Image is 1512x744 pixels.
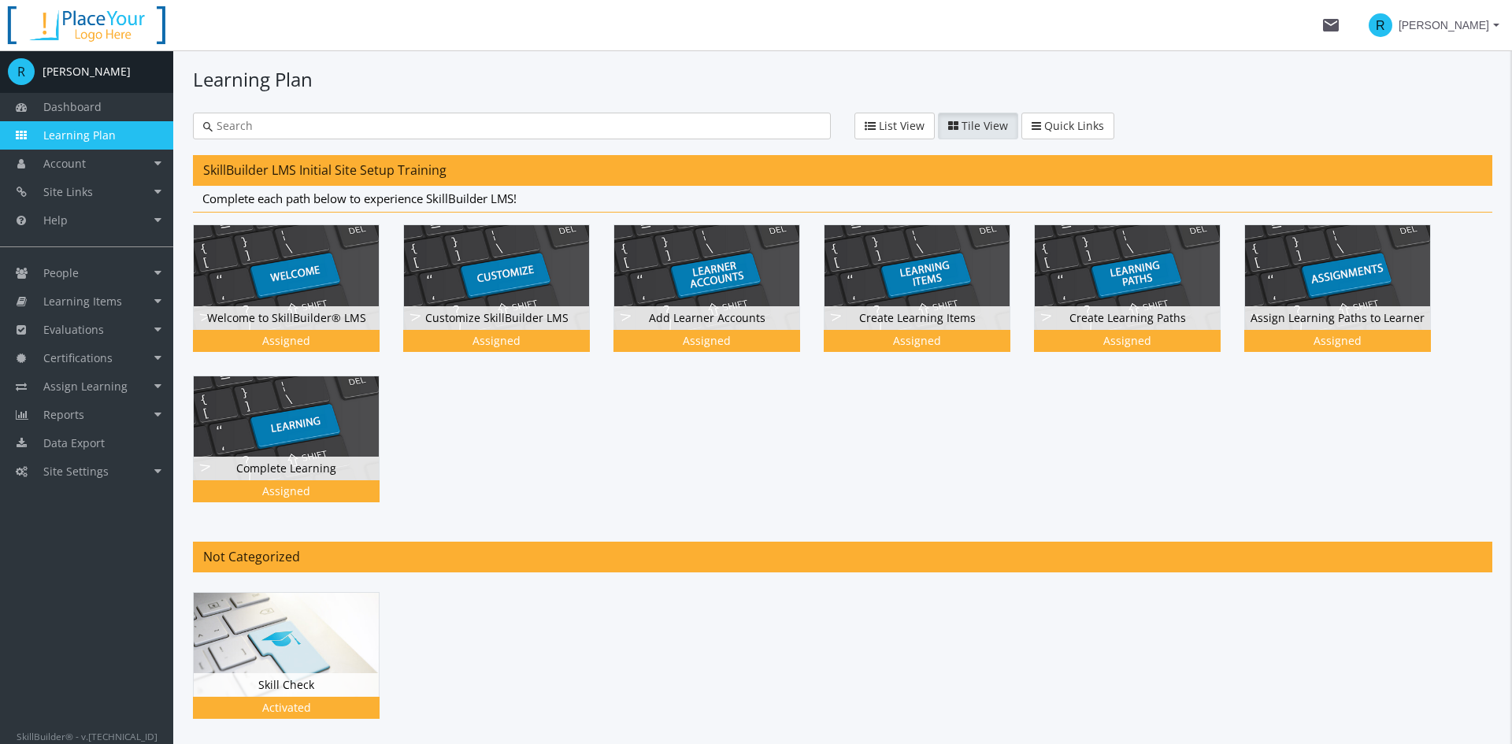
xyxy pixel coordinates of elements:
[43,435,105,450] span: Data Export
[43,322,104,337] span: Evaluations
[194,673,379,697] div: Skill Check
[43,213,68,228] span: Help
[406,333,587,349] div: Assigned
[193,66,1492,93] h1: Learning Plan
[1369,13,1392,37] span: R
[43,294,122,309] span: Learning Items
[196,333,376,349] div: Assigned
[827,333,1007,349] div: Assigned
[43,265,79,280] span: People
[194,457,379,480] div: Complete Learning
[196,700,376,716] div: Activated
[43,156,86,171] span: Account
[203,548,300,565] span: Not Categorized
[962,118,1008,133] span: Tile View
[1247,333,1428,349] div: Assigned
[403,224,613,375] div: Customize SkillBuilder LMS
[193,592,403,742] div: Skill Check
[1245,306,1430,330] div: Assign Learning Paths to Learner
[1244,224,1455,375] div: Assign Learning Paths to Learner
[1037,333,1217,349] div: Assigned
[1035,306,1220,330] div: Create Learning Paths
[203,161,447,179] span: SkillBuilder LMS Initial Site Setup Training
[43,99,102,114] span: Dashboard
[213,118,821,134] input: Search
[879,118,925,133] span: List View
[8,58,35,85] span: R
[617,333,797,349] div: Assigned
[194,306,379,330] div: Welcome to SkillBuilder® LMS
[193,224,403,375] div: Welcome to SkillBuilder® LMS
[1044,118,1104,133] span: Quick Links
[43,350,113,365] span: Certifications
[1034,224,1244,375] div: Create Learning Paths
[43,64,131,80] div: [PERSON_NAME]
[43,128,116,143] span: Learning Plan
[825,306,1010,330] div: Create Learning Items
[1399,11,1489,39] span: [PERSON_NAME]
[193,376,403,526] div: Complete Learning
[196,483,376,499] div: Assigned
[43,464,109,479] span: Site Settings
[17,730,157,742] small: SkillBuilder® - v.[TECHNICAL_ID]
[1321,16,1340,35] mat-icon: mail
[614,306,799,330] div: Add Learner Accounts
[43,407,84,422] span: Reports
[404,306,589,330] div: Customize SkillBuilder LMS
[43,379,128,394] span: Assign Learning
[613,224,824,375] div: Add Learner Accounts
[43,184,93,199] span: Site Links
[202,191,517,206] span: Complete each path below to experience SkillBuilder LMS!
[824,224,1034,375] div: Create Learning Items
